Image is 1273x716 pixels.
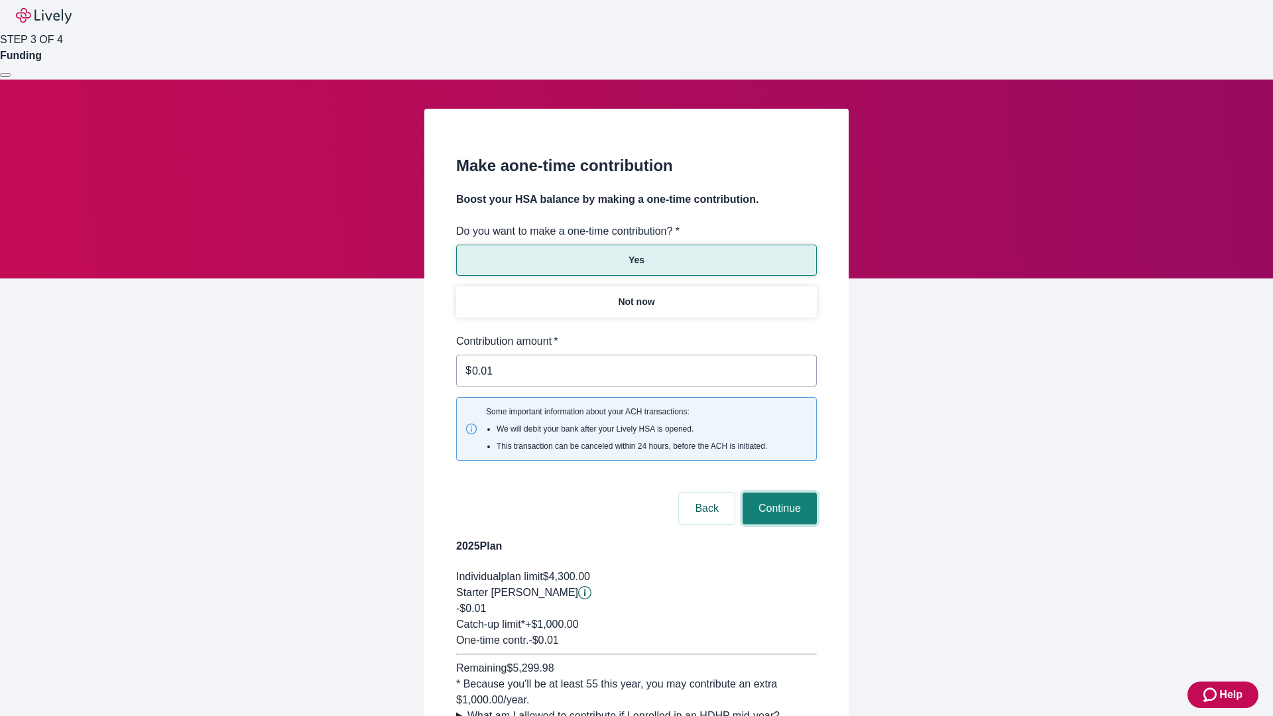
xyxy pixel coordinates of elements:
[456,676,817,708] div: * Because you'll be at least 55 this year, you may contribute an extra $1,000.00 /year.
[456,538,817,554] h4: 2025 Plan
[456,603,486,614] span: -$0.01
[497,423,767,435] li: We will debit your bank after your Lively HSA is opened.
[472,357,817,384] input: $0.00
[486,406,767,452] span: Some important information about your ACH transactions:
[456,286,817,318] button: Not now
[456,245,817,276] button: Yes
[16,8,72,24] img: Lively
[1219,687,1243,703] span: Help
[525,619,579,630] span: + $1,000.00
[629,253,644,267] p: Yes
[618,295,654,309] p: Not now
[543,571,590,582] span: $4,300.00
[465,363,471,379] p: $
[456,223,680,239] label: Do you want to make a one-time contribution? *
[456,619,525,630] span: Catch-up limit*
[743,493,817,524] button: Continue
[528,634,558,646] span: - $0.01
[456,154,817,178] h2: Make a one-time contribution
[1187,682,1258,708] button: Zendesk support iconHelp
[507,662,554,674] span: $5,299.98
[456,333,558,349] label: Contribution amount
[578,586,591,599] button: Lively will contribute $0.01 to establish your account
[578,586,591,599] svg: Starter penny details
[497,440,767,452] li: This transaction can be canceled within 24 hours, before the ACH is initiated.
[456,634,528,646] span: One-time contr.
[456,662,507,674] span: Remaining
[456,571,543,582] span: Individual plan limit
[456,192,817,208] h4: Boost your HSA balance by making a one-time contribution.
[1203,687,1219,703] svg: Zendesk support icon
[679,493,735,524] button: Back
[456,587,578,598] span: Starter [PERSON_NAME]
